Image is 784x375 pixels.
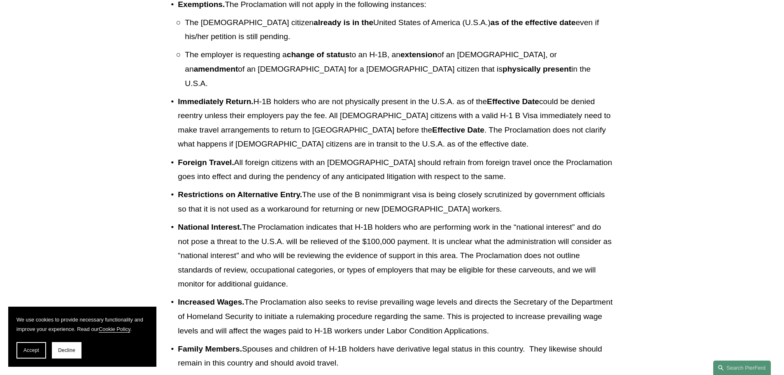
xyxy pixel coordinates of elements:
[287,50,349,59] strong: change of status
[178,156,613,184] p: All foreign citizens with an [DEMOGRAPHIC_DATA] should refrain from foreign travel once the Procl...
[8,307,156,367] section: Cookie banner
[23,347,39,353] span: Accept
[178,188,613,216] p: The use of the B nonimmigrant visa is being closely scrutinized by government officials so that i...
[178,298,244,306] strong: Increased Wages.
[58,347,75,353] span: Decline
[185,48,613,91] p: The employer is requesting a to an H-1B, an of an [DEMOGRAPHIC_DATA], or an of an [DEMOGRAPHIC_DA...
[314,18,373,27] strong: already is in the
[400,50,437,59] strong: extension
[487,97,539,106] strong: Effective Date
[178,295,613,338] p: The Proclamation also seeks to revise prevailing wage levels and directs the Secretary of the Dep...
[713,361,771,375] a: Search this site
[185,16,613,44] p: The [DEMOGRAPHIC_DATA] citizen United States of America (U.S.A.) even if his/her petition is stil...
[491,18,576,27] strong: as of the effective date
[16,342,46,359] button: Accept
[52,342,81,359] button: Decline
[178,95,613,151] p: H-1B holders who are not physically present in the U.S.A. as of the could be denied reentry unles...
[178,220,613,291] p: The Proclamation indicates that H-1B holders who are performing work in the “national interest” a...
[178,190,302,199] strong: Restrictions on Alternative Entry.
[178,223,242,231] strong: National Interest.
[503,65,571,73] strong: physically present
[432,126,484,134] strong: Effective Date
[178,97,253,106] strong: Immediately Return.
[16,315,148,334] p: We use cookies to provide necessary functionality and improve your experience. Read our .
[178,342,613,370] p: Spouses and children of H-1B holders have derivative legal status in this country. They likewise ...
[178,345,242,353] strong: Family Members.
[99,326,130,332] a: Cookie Policy
[178,158,234,167] strong: Foreign Travel.
[194,65,238,73] strong: amendment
